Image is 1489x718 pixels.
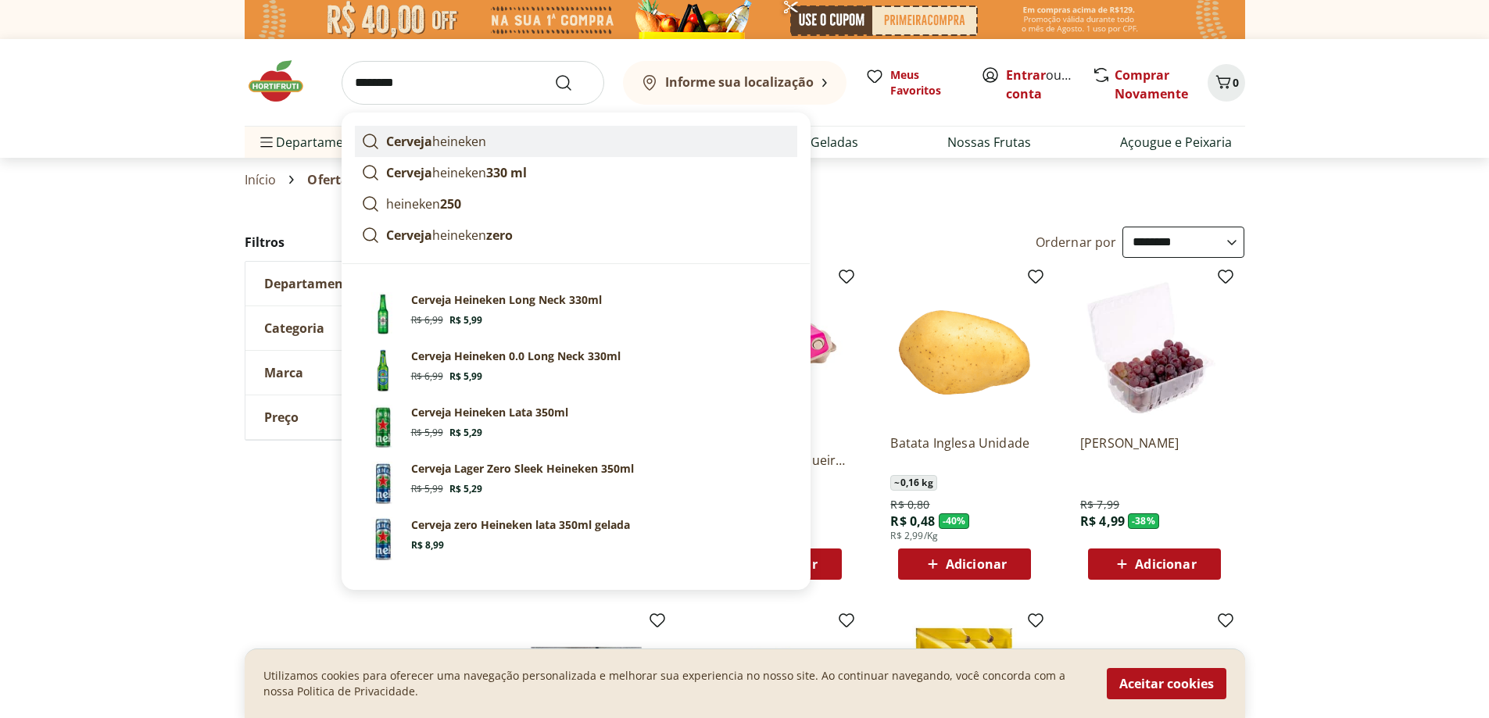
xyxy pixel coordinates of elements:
[355,342,797,398] a: Cerveja Heineken 0.0 Long Neck 330mlCerveja Heineken 0.0 Long Neck 330mlR$ 6,99R$ 5,99
[245,227,481,258] h2: Filtros
[411,405,568,420] p: Cerveja Heineken Lata 350ml
[946,558,1007,570] span: Adicionar
[1233,75,1239,90] span: 0
[355,455,797,511] a: Cerveja Lager Heineken Zero Lata 350mlCerveja Lager Zero Sleek Heineken 350mlR$ 5,99R$ 5,29
[386,164,432,181] strong: Cerveja
[411,370,443,383] span: R$ 6,99
[554,73,592,92] button: Submit Search
[361,292,405,336] img: Cerveja Heineken Long Neck 330ml
[665,73,814,91] b: Informe sua localização
[361,405,405,448] img: Cerveja Heineken Lata 350ml
[245,306,480,350] button: Categoria
[939,513,970,529] span: - 40 %
[947,133,1031,152] a: Nossas Frutas
[355,157,797,188] a: Cervejaheineken330 ml
[361,461,405,505] img: Cerveja Lager Heineken Zero Lata 350ml
[1120,133,1232,152] a: Açougue e Peixaria
[1080,513,1125,530] span: R$ 4,99
[245,58,323,105] img: Hortifruti
[411,461,634,477] p: Cerveja Lager Zero Sleek Heineken 350ml
[342,61,604,105] input: search
[257,123,276,161] button: Menu
[449,314,482,327] span: R$ 5,99
[263,668,1088,699] p: Utilizamos cookies para oferecer uma navegação personalizada e melhorar sua experiencia no nosso ...
[411,539,444,552] span: R$ 8,99
[355,126,797,157] a: Cervejaheineken
[1088,548,1221,580] button: Adicionar
[264,409,299,425] span: Preço
[264,320,324,336] span: Categoria
[1208,64,1245,102] button: Carrinho
[386,133,432,150] strong: Cerveja
[449,370,482,383] span: R$ 5,99
[1080,434,1229,469] a: [PERSON_NAME]
[890,67,962,98] span: Meus Favoritos
[1128,513,1159,529] span: - 38 %
[890,273,1039,422] img: Batata Inglesa Unidade
[898,548,1031,580] button: Adicionar
[411,314,443,327] span: R$ 6,99
[449,427,482,439] span: R$ 5,29
[890,475,936,491] span: ~ 0,16 kg
[355,220,797,251] a: Cervejaheinekenzero
[245,262,480,305] button: Departamento
[623,61,847,105] button: Informe sua localização
[411,348,621,364] p: Cerveja Heineken 0.0 Long Neck 330ml
[1036,234,1117,251] label: Ordernar por
[361,348,405,392] img: Cerveja Heineken 0.0 Long Neck 330ml
[890,434,1039,469] a: Batata Inglesa Unidade
[449,483,482,495] span: R$ 5,29
[1107,668,1226,699] button: Aceitar cookies
[1080,497,1119,513] span: R$ 7,99
[386,132,486,151] p: heineken
[386,163,527,182] p: heineken
[307,173,429,187] span: Ofertas da Semana
[890,513,935,530] span: R$ 0,48
[257,123,370,161] span: Departamentos
[411,483,443,495] span: R$ 5,99
[1006,66,1046,84] a: Entrar
[245,351,480,395] button: Marca
[440,195,461,213] strong: 250
[1006,66,1092,102] a: Criar conta
[386,227,432,244] strong: Cerveja
[386,226,513,245] p: heineken
[1135,558,1196,570] span: Adicionar
[486,164,527,181] strong: 330 ml
[411,292,602,308] p: Cerveja Heineken Long Neck 330ml
[1080,273,1229,422] img: Uva Rosada Embalada
[890,530,938,542] span: R$ 2,99/Kg
[865,67,962,98] a: Meus Favoritos
[355,188,797,220] a: heineken250
[355,398,797,455] a: Cerveja Heineken Lata 350mlCerveja Heineken Lata 350mlR$ 5,99R$ 5,29
[355,511,797,567] a: Cerveja zero Heineken lata 350ml geladaR$ 8,99
[386,195,461,213] p: heineken
[890,497,929,513] span: R$ 0,80
[264,276,356,291] span: Departamento
[1115,66,1188,102] a: Comprar Novamente
[486,227,513,244] strong: zero
[411,517,630,533] p: Cerveja zero Heineken lata 350ml gelada
[355,286,797,342] a: Cerveja Heineken Long Neck 330mlCerveja Heineken Long Neck 330mlR$ 6,99R$ 5,99
[1006,66,1076,103] span: ou
[245,395,480,439] button: Preço
[245,173,277,187] a: Início
[264,365,303,380] span: Marca
[411,427,443,439] span: R$ 5,99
